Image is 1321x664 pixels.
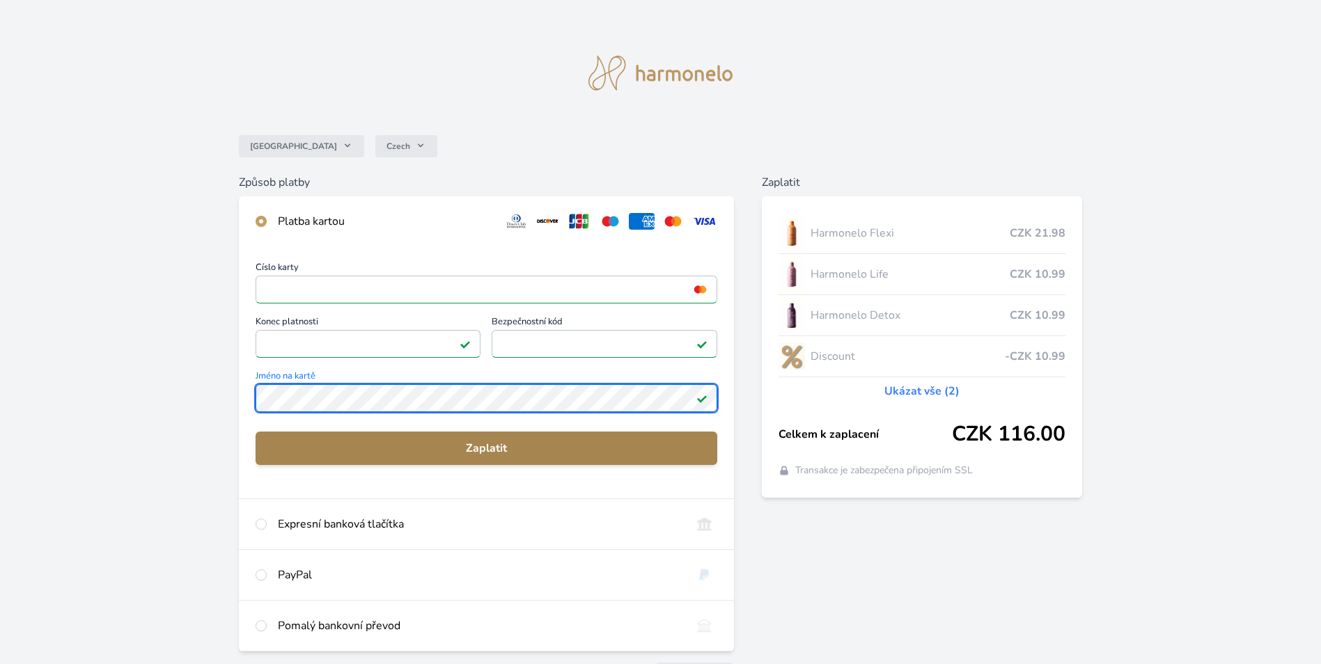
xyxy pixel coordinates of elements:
span: Jméno na kartě [256,372,717,384]
img: logo.svg [588,56,733,90]
img: diners.svg [503,213,529,230]
img: mc.svg [660,213,686,230]
iframe: Iframe pro číslo karty [262,280,711,299]
img: mc [691,283,710,296]
span: [GEOGRAPHIC_DATA] [250,141,337,152]
img: CLEAN_LIFE_se_stinem_x-lo.jpg [779,257,805,292]
div: Platba kartou [278,213,492,230]
div: Expresní banková tlačítka [278,516,680,532]
img: onlineBanking_CZ.svg [691,516,717,532]
span: Celkem k zaplacení [779,426,953,443]
button: Czech [375,135,437,157]
span: CZK 21.98 [1010,225,1065,242]
img: Platné pole [696,338,708,349]
span: Harmonelo Detox [811,307,1010,324]
img: discover.svg [535,213,561,230]
span: Czech [386,141,410,152]
span: Bezpečnostní kód [492,317,717,330]
span: -CZK 10.99 [1005,348,1065,365]
img: jcb.svg [566,213,592,230]
span: Číslo karty [256,263,717,276]
span: Konec platnosti [256,317,480,330]
span: CZK 10.99 [1010,266,1065,283]
img: Platné pole [460,338,471,349]
iframe: Iframe pro datum vypršení platnosti [262,334,474,354]
span: Harmonelo Flexi [811,225,1010,242]
img: CLEAN_FLEXI_se_stinem_x-hi_(1)-lo.jpg [779,216,805,251]
span: Transakce je zabezpečena připojením SSL [795,464,973,477]
div: PayPal [278,567,680,583]
span: Zaplatit [267,440,706,457]
span: Discount [811,348,1006,365]
img: Platné pole [696,393,708,404]
img: discount-lo.png [779,339,805,374]
img: DETOX_se_stinem_x-lo.jpg [779,298,805,333]
span: CZK 10.99 [1010,307,1065,324]
a: Ukázat vše (2) [884,383,960,400]
img: paypal.svg [691,567,717,583]
input: Jméno na kartěPlatné pole [256,384,717,412]
h6: Zaplatit [762,174,1083,191]
button: [GEOGRAPHIC_DATA] [239,135,364,157]
img: maestro.svg [597,213,623,230]
img: bankTransfer_IBAN.svg [691,617,717,634]
img: amex.svg [629,213,655,230]
div: Pomalý bankovní převod [278,617,680,634]
img: visa.svg [691,213,717,230]
h6: Způsob platby [239,174,734,191]
span: CZK 116.00 [952,422,1065,447]
iframe: Iframe pro bezpečnostní kód [498,334,710,354]
span: Harmonelo Life [811,266,1010,283]
button: Zaplatit [256,432,717,465]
